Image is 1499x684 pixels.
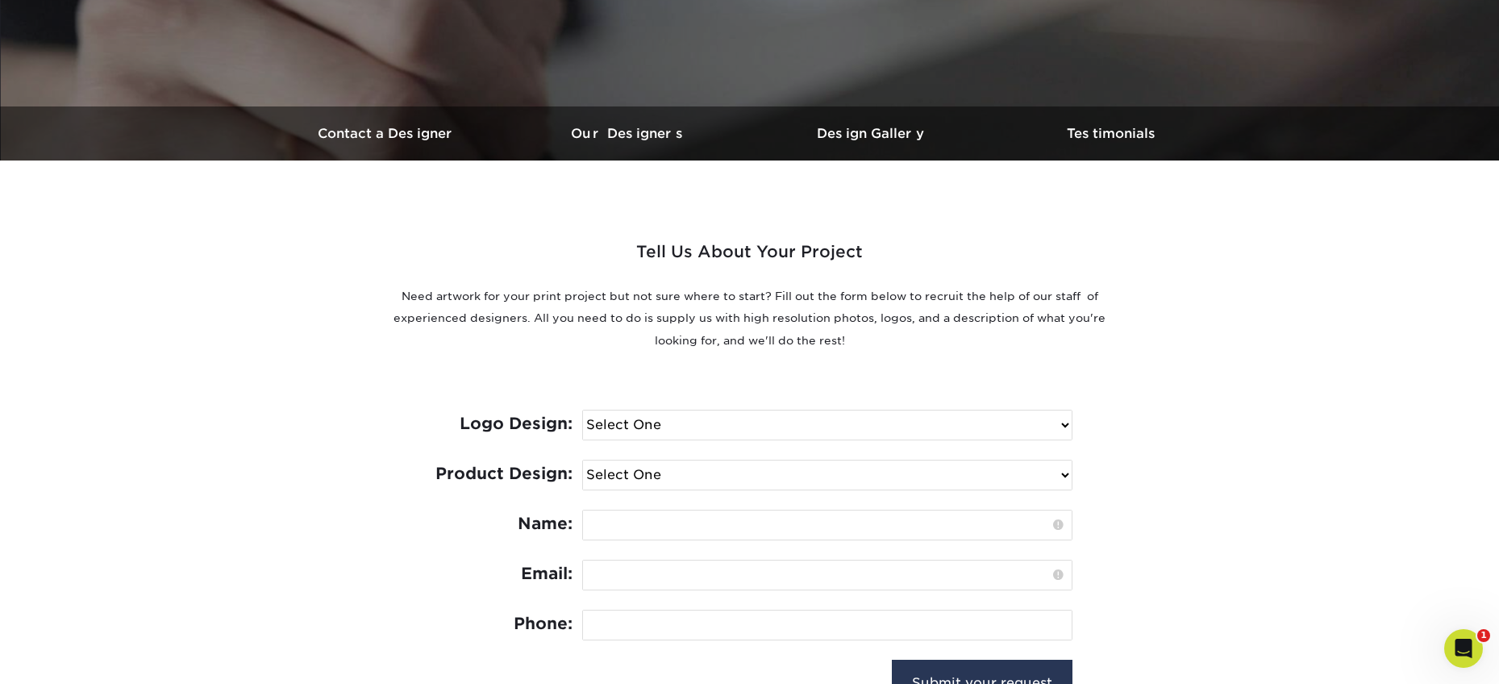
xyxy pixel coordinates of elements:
[750,106,992,161] a: Design Gallery
[992,126,1234,141] h3: Testimonials
[387,286,1113,352] p: Need artwork for your print project but not sure where to start? Fill out the form below to recru...
[266,106,508,161] a: Contact a Designer
[992,106,1234,161] a: Testimonials
[387,238,1113,279] h2: Tell Us About Your Project
[750,126,992,141] h3: Design Gallery
[1444,629,1483,668] iframe: Intercom live chat
[427,610,573,638] label: Phone:
[266,126,508,141] h3: Contact a Designer
[427,510,573,538] label: Name:
[427,560,573,588] label: Email:
[508,126,750,141] h3: Our Designers
[427,460,573,488] label: Product Design:
[1477,629,1490,642] span: 1
[427,410,573,438] label: Logo Design:
[508,106,750,161] a: Our Designers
